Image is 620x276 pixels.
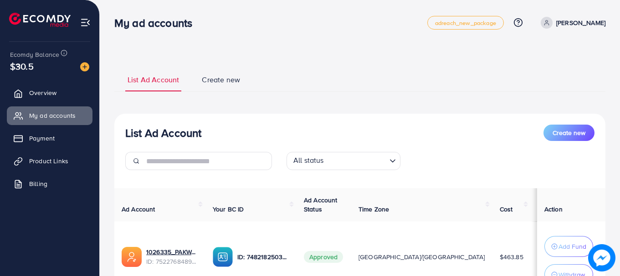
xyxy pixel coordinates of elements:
[544,205,563,214] span: Action
[80,62,89,71] img: image
[544,236,593,257] button: Add Fund
[213,247,233,267] img: ic-ba-acc.ded83a64.svg
[146,247,198,256] a: 1026335_PAKWALL_1751531043864
[146,247,198,266] div: <span class='underline'>1026335_PAKWALL_1751531043864</span></br>7522768489221144593
[114,16,200,30] h3: My ad accounts
[292,153,326,168] span: All status
[537,17,605,29] a: [PERSON_NAME]
[29,134,55,143] span: Payment
[237,251,289,262] p: ID: 7482182503915372561
[10,60,34,73] span: $30.5
[553,128,585,137] span: Create new
[543,125,594,141] button: Create new
[29,88,56,97] span: Overview
[588,244,615,271] img: image
[80,17,91,28] img: menu
[9,13,71,27] img: logo
[287,152,400,170] div: Search for option
[304,196,338,214] span: Ad Account Status
[427,16,504,30] a: adreach_new_package
[435,20,496,26] span: adreach_new_package
[559,241,586,252] p: Add Fund
[359,205,389,214] span: Time Zone
[556,17,605,28] p: [PERSON_NAME]
[125,126,201,140] h3: List Ad Account
[359,252,485,261] span: [GEOGRAPHIC_DATA]/[GEOGRAPHIC_DATA]
[500,205,513,214] span: Cost
[213,205,244,214] span: Your BC ID
[122,205,155,214] span: Ad Account
[29,156,68,166] span: Product Links
[7,175,92,193] a: Billing
[29,179,47,188] span: Billing
[122,247,142,267] img: ic-ads-acc.e4c84228.svg
[327,154,386,168] input: Search for option
[10,50,59,59] span: Ecomdy Balance
[7,129,92,147] a: Payment
[7,106,92,125] a: My ad accounts
[202,75,240,85] span: Create new
[29,111,76,120] span: My ad accounts
[7,84,92,102] a: Overview
[146,257,198,266] span: ID: 7522768489221144593
[500,252,523,261] span: $463.85
[304,251,343,263] span: Approved
[128,75,179,85] span: List Ad Account
[7,152,92,170] a: Product Links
